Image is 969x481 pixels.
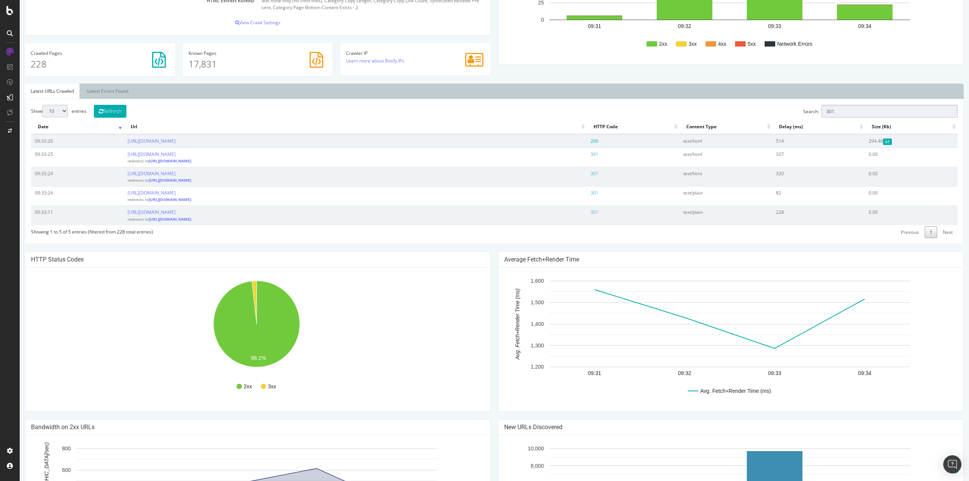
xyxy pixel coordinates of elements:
h4: New URLs Discovered [484,423,938,431]
p: 228 [11,58,150,70]
small: redirects to [108,197,171,202]
text: 600 [42,467,51,473]
text: 09:34 [838,23,852,29]
td: 0.00 [845,167,938,186]
td: 228 [752,205,845,225]
a: [URL][DOMAIN_NAME] [129,158,171,163]
td: text/plain [660,205,752,225]
a: 1 [905,226,918,238]
p: 17,831 [169,58,308,70]
text: 09:31 [568,23,581,29]
text: 5xx [728,41,736,47]
td: 0.00 [845,148,938,167]
th: Size (Kb): activate to sort column ascending [845,120,938,134]
span: 200 [571,138,579,144]
text: 0 [521,17,524,23]
input: Search: [802,105,938,118]
td: 294.46 [845,134,938,147]
a: Next [918,226,938,238]
div: Open Intercom Messenger [943,455,961,473]
td: 09:33:26 [11,134,104,147]
td: 09:33:24 [11,167,104,186]
text: 1,200 [511,364,524,370]
text: 1,600 [511,278,524,284]
span: Gzipped Content [863,139,872,145]
text: 98.2% [231,355,246,361]
span: 301 [571,151,579,157]
th: Content Type: activate to sort column ascending [660,120,752,134]
text: 800 [42,445,51,451]
a: [URL][DOMAIN_NAME] [108,209,156,215]
a: Learn more about Botify IPs [326,58,385,64]
text: 09:32 [658,23,671,29]
text: 4xx [698,41,707,47]
span: 301 [571,209,579,215]
th: Url: activate to sort column ascending [104,120,567,134]
td: text/html [660,134,752,147]
h4: Pages Crawled [11,51,150,56]
th: Date: activate to sort column ascending [11,120,104,134]
span: 301 [571,190,579,196]
h4: Crawler IP [326,51,465,56]
text: Avg. Fetch+Render Time (ms) [681,388,751,394]
a: Latest Errors Found [62,84,114,99]
td: text/html [660,148,752,167]
a: [URL][DOMAIN_NAME] [108,138,156,144]
text: 1,400 [511,321,524,327]
div: Showing 1 to 5 of 5 entries (filtered from 228 total entries) [11,225,133,235]
text: 09:33 [748,370,762,376]
td: 320 [752,167,845,186]
text: 2xx [224,383,232,389]
a: [URL][DOMAIN_NAME] [108,151,156,157]
select: Showentries [23,105,48,117]
td: 09:33:24 [11,186,104,205]
a: [URL][DOMAIN_NAME] [129,197,171,202]
text: 1,300 [511,342,524,348]
td: 514 [752,134,845,147]
text: 09:33 [748,23,762,29]
a: [URL][DOMAIN_NAME] [108,170,156,177]
small: redirects to [108,177,171,183]
h4: Pages Known [169,51,308,56]
th: HTTP Code: activate to sort column ascending [567,120,660,134]
text: 3xx [669,41,677,47]
text: 1,500 [511,299,524,305]
text: 09:32 [658,370,671,376]
text: Network Errors [757,41,793,47]
label: Show entries [11,105,67,117]
text: 3xx [248,383,257,389]
svg: A chart. [11,273,462,406]
td: text/plain [660,186,752,205]
a: [URL][DOMAIN_NAME] [108,190,156,196]
text: 10,000 [508,445,524,451]
th: Delay (ms): activate to sort column ascending [752,120,845,134]
text: Avg. Fetch+Render Time (ms) [495,288,501,360]
td: 82 [752,186,845,205]
h4: HTTP Status Codes [11,256,465,263]
button: Refresh [74,105,107,118]
a: [URL][DOMAIN_NAME] [129,216,171,222]
td: 0.00 [845,205,938,225]
td: 327 [752,148,845,167]
a: Latest URLs Crawled [5,84,60,99]
a: [URL][DOMAIN_NAME] [129,177,171,183]
text: 09:34 [838,370,852,376]
label: Search: [784,105,938,118]
td: 0.00 [845,186,938,205]
text: 09:31 [568,370,581,376]
h4: Average Fetch+Render Time [484,256,938,263]
p: View Crawl Settings [11,19,465,26]
td: text/html [660,167,752,186]
a: Previous [876,226,904,238]
text: 2xx [639,41,648,47]
small: redirects to [108,158,171,163]
td: 09:33:25 [11,148,104,167]
text: 8,000 [511,463,524,469]
svg: A chart. [484,273,935,406]
h4: Bandwidth on 2xx URLs [11,423,465,431]
span: 301 [571,170,579,177]
td: 09:33:11 [11,205,104,225]
small: redirects to [108,216,171,222]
